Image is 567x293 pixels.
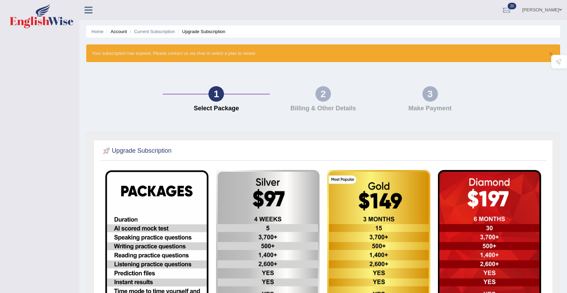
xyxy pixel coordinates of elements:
[508,3,516,9] span: 20
[315,86,331,102] div: 2
[86,44,560,62] div: Your subscription has expired. Please contact us via chat or select a plan to renew
[273,105,373,112] h4: Billing & Other Details
[422,86,438,102] div: 3
[380,105,480,112] h4: Make Payment
[208,86,224,102] div: 1
[166,105,266,112] h4: Select Package
[549,50,553,57] button: ×
[134,29,175,34] a: Current Subscription
[101,146,172,156] h2: Upgrade Subscription
[105,28,127,35] li: Account
[91,29,104,34] a: Home
[176,28,225,35] li: Upgrade Subscription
